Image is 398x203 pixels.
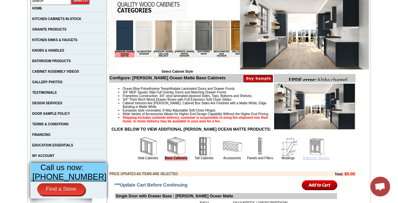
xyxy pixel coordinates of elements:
[3,3,67,20] body: Alpha channel not supported: images/W0936_cnc_2.1.jpg.png
[123,112,268,116] span: Wide Variety of Accessories Allows for Higher End Design Capability Without the Higher End Pricing
[109,171,298,176] td: PRICE UPDATES AS ITEMS ARE SELECTED
[138,156,158,160] a: Wall Cabinets
[165,156,187,161] a: Base Cabinets
[247,156,273,160] a: Panels and Fillers
[123,109,215,112] span: European style concealed, 6-Way Adjustable Soft-Close Hinges
[370,177,390,196] div: Open chat
[32,7,42,10] a: HOME
[223,156,241,160] a: Accessories
[32,172,106,181] span: [PHONE_NUMBER]
[32,59,71,63] a: BATHROOM PRODUCTS
[111,127,271,132] strong: CLICK BELOW TO VIEW ADDITIONAL [PERSON_NAME] OCEAN MATTE PRODUCTS:
[115,193,337,199] td: Single Door with Drawer Base : [PERSON_NAME] Ocean Matte
[250,137,270,156] img: Panels and Fillers
[222,137,242,156] img: Accessories
[123,90,226,94] span: 3/4" MDF Square Slab Full Overlay Doors and Matching Drawer Fronts
[41,163,84,172] span: Call us now:
[123,101,266,109] span: Cabinet Interiors Are [PERSON_NAME]. Cabinet Box Sides Are Finished with a Matte White; Edge Band...
[115,20,240,70] iframe: Browser incompatible
[194,137,214,156] img: Tall Cabinets
[123,116,268,123] strong: Shipping includes curbside delivery, customer is responsible to bring the shipment into their hom...
[123,87,235,90] span: Ocean Blue Polyethylene Terephthalate Laminated Doors and Drawer Fronts
[335,172,343,176] b: Total:
[32,122,69,126] a: TERMS & CONDITIONS
[116,30,133,37] td: Bellmonte Maple
[32,112,70,115] a: DOOR SAMPLE POLICY
[32,28,67,31] a: GRANITE PRODUCTS
[123,98,231,101] span: 3/4" Thick Birch Wood Drawer Boxes with Full Extension Soft Close Glides
[195,156,213,160] a: Tall Cabinets
[344,171,355,176] b: $0.00
[32,101,63,105] a: DESIGN SERVICES
[138,137,158,156] img: Wall Cabinets
[32,143,73,147] a: EDUCATION ESSENTIALS
[32,49,64,52] a: KNOBS & HANDLES
[166,137,186,156] img: Base Cabinets
[114,182,187,188] span: ***Update Cart Before Continuing
[32,70,79,73] a: CABINET ASSEMBLY VIDEOS
[32,17,81,21] a: KITCHEN CABINETS IN-STOCK
[274,84,355,129] img: Product Image
[281,156,295,160] a: Moldings
[161,70,193,73] b: Select Cabinet Style
[3,3,31,8] b: FPDF error:
[32,80,63,84] a: GALLERY PHOTOS
[278,137,298,156] img: Moldings
[37,183,85,195] a: Find a Store
[32,91,57,94] a: TESTIMONIALS
[32,154,54,158] a: MY ACCOUNT
[109,75,226,80] b: Configure: [PERSON_NAME] Ocean Matte Base Cabinets
[32,38,77,42] a: KITCHEN SINKS & FAUCETS
[306,137,326,156] img: Bathroom Vanities
[32,133,51,137] a: FINANCING
[123,94,252,98] span: Frameless Construction; 3/4" vinyl laminated plywood Sides, Tops, Bottoms and Shelves.
[302,180,338,190] input: Add to Cart
[303,156,330,160] a: Bathroom Vanities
